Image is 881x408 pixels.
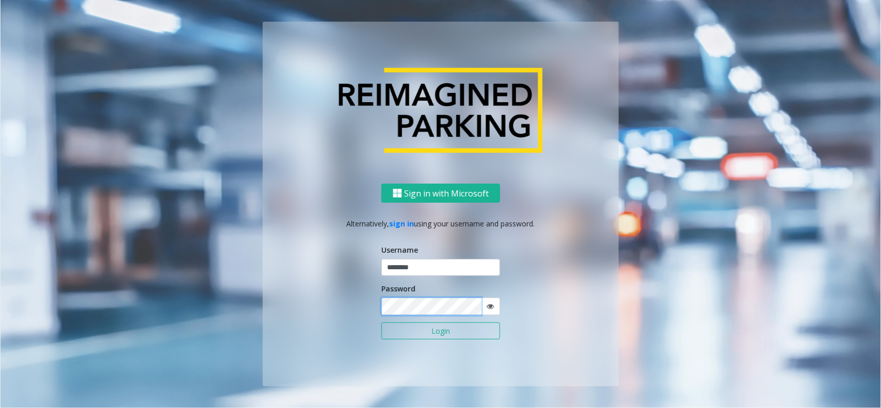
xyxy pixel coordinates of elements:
button: Login [381,322,500,340]
a: sign in [390,219,414,229]
label: Username [381,244,418,255]
button: Sign in with Microsoft [381,184,500,203]
p: Alternatively, using your username and password. [273,218,608,229]
label: Password [381,283,415,294]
